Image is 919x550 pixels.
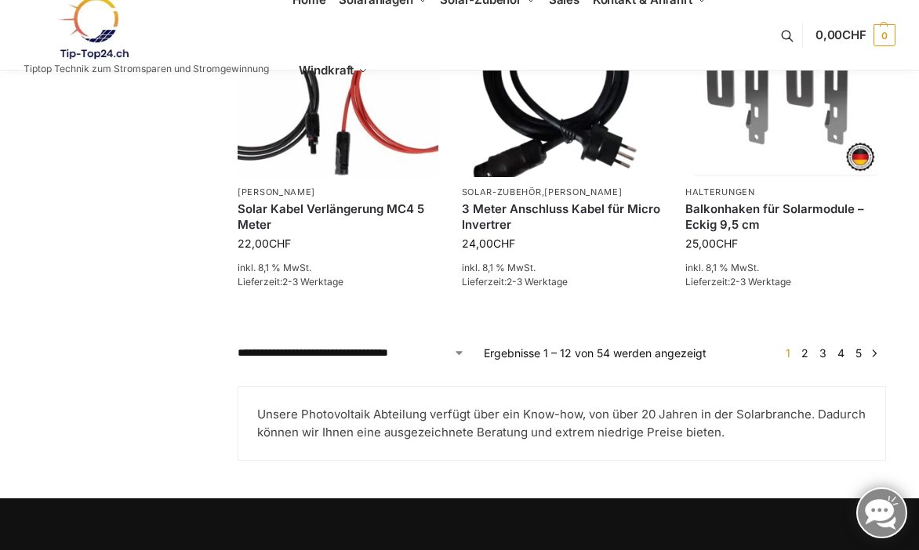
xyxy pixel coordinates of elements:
a: [PERSON_NAME] [238,186,315,197]
p: inkl. 8,1 % MwSt. [462,261,662,275]
span: CHF [493,237,515,250]
span: CHF [716,237,738,250]
p: Ergebnisse 1 – 12 von 54 werden angezeigt [484,345,707,361]
a: Seite 5 [852,346,866,360]
a: Balkonhaken für Solarmodule – Eckig 9,5 cm [685,201,885,232]
p: inkl. 8,1 % MwSt. [685,261,885,275]
p: inkl. 8,1 % MwSt. [238,261,438,275]
bdi: 22,00 [238,237,291,250]
a: → [869,345,881,361]
span: CHF [842,27,866,42]
a: Seite 4 [834,346,848,360]
a: 3 Meter Anschluss Kabel für Micro Invertrer [462,201,662,232]
span: 2-3 Werktage [730,276,791,288]
a: Seite 2 [797,346,812,360]
bdi: 25,00 [685,237,738,250]
select: Shop-Reihenfolge [238,345,465,361]
span: Lieferzeit: [462,276,568,288]
a: Solar Kabel Verlängerung MC4 5 Meter [238,201,438,232]
img: Solar-Verlängerungskabel, MC4 [238,27,438,177]
span: 0 [874,24,895,46]
a: 0,00CHF 0 [815,12,895,59]
span: 0,00 [815,27,866,42]
a: Seite 3 [815,346,830,360]
p: Unsere Photovoltaik Abteilung verfügt über ein Know-how, von über 20 Jahren in der Solarbranche. ... [257,406,866,441]
bdi: 24,00 [462,237,515,250]
a: Halterungen [685,186,755,197]
a: Solar-Zubehör [462,186,542,197]
span: Windkraft [299,63,354,78]
span: Seite 1 [782,346,794,360]
span: 2-3 Werktage [507,276,568,288]
p: Tiptop Technik zum Stromsparen und Stromgewinnung [24,64,269,74]
a: Windkraft [292,35,375,106]
span: 2-3 Werktage [282,276,343,288]
span: Lieferzeit: [685,276,791,288]
p: , [462,186,662,198]
span: Lieferzeit: [238,276,343,288]
span: CHF [269,237,291,250]
nav: Produkt-Seitennummerierung [776,345,886,361]
a: [PERSON_NAME] [544,186,622,197]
